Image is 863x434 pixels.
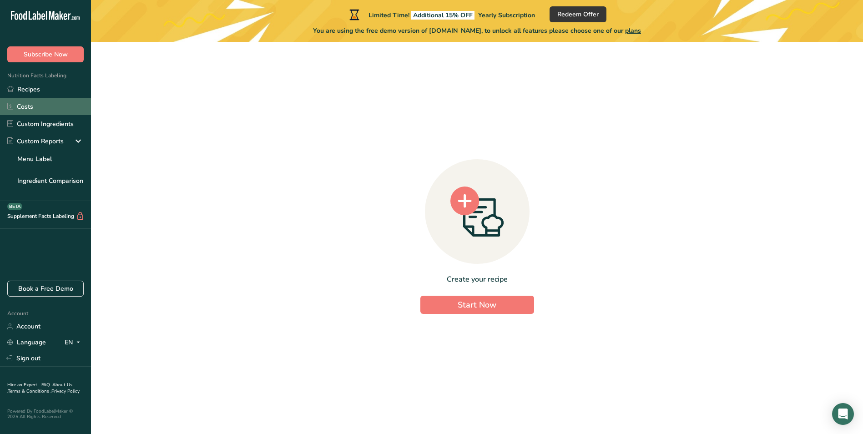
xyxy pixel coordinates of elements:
div: Custom Reports [7,136,64,146]
div: Limited Time! [348,9,535,20]
span: You are using the free demo version of [DOMAIN_NAME], to unlock all features please choose one of... [313,26,641,35]
span: Redeem Offer [557,10,599,19]
button: Redeem Offer [550,6,606,22]
a: About Us . [7,382,72,394]
button: Start Now [420,296,534,314]
button: Subscribe Now [7,46,84,62]
a: Language [7,334,46,350]
span: Yearly Subscription [478,11,535,20]
div: Create your recipe [420,274,534,285]
a: Hire an Expert . [7,382,40,388]
a: Privacy Policy [51,388,80,394]
span: Subscribe Now [24,50,68,59]
div: BETA [7,203,22,210]
span: plans [625,26,641,35]
div: Open Intercom Messenger [832,403,854,425]
span: Start Now [458,299,496,310]
div: EN [65,337,84,348]
a: FAQ . [41,382,52,388]
a: Terms & Conditions . [8,388,51,394]
span: Additional 15% OFF [411,11,474,20]
a: Book a Free Demo [7,281,84,297]
div: Powered By FoodLabelMaker © 2025 All Rights Reserved [7,409,84,419]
